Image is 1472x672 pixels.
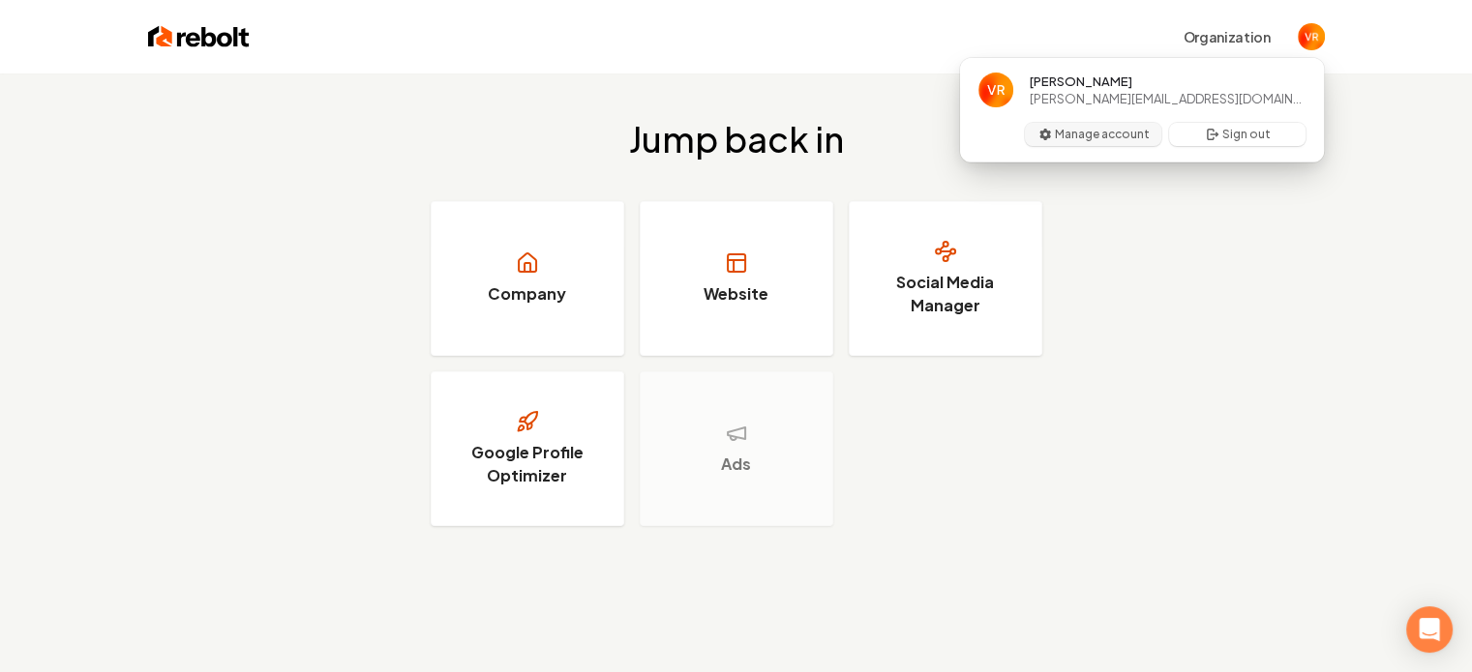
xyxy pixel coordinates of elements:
h3: Social Media Manager [873,271,1018,317]
h3: Website [704,282,768,306]
button: Sign out [1169,123,1306,146]
h3: Google Profile Optimizer [455,441,600,487]
span: [PERSON_NAME] [1029,73,1131,90]
div: User button popover [960,58,1324,162]
h3: Company [488,282,566,306]
button: Organization [1172,19,1282,54]
div: Open Intercom Messenger [1406,606,1453,653]
button: Close user button [1298,23,1325,50]
img: Vanessa Rambeck [1298,23,1325,50]
h2: Jump back in [629,120,844,159]
span: [PERSON_NAME][EMAIL_ADDRESS][DOMAIN_NAME] [1029,90,1306,107]
button: Manage account [1025,123,1161,146]
img: Rebolt Logo [148,23,250,50]
h3: Ads [721,453,751,476]
img: Vanessa Rambeck [978,73,1013,107]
